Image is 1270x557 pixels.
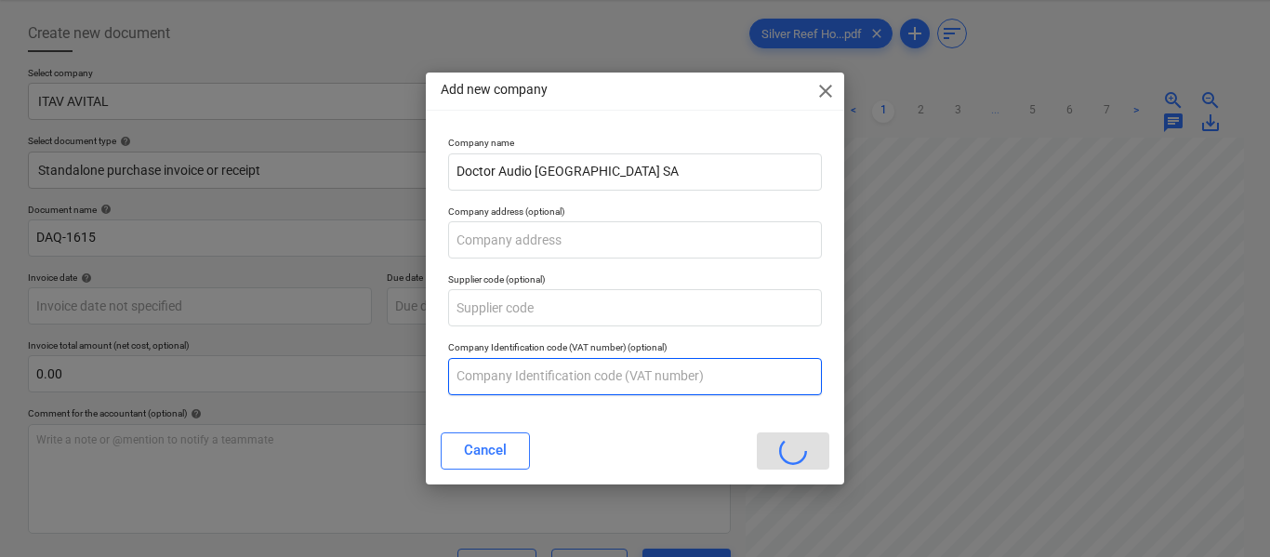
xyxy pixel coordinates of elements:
input: Supplier code [448,289,822,326]
span: close [814,80,837,102]
input: Company name [448,153,822,191]
p: Company address (optional) [448,206,822,221]
input: Company address [448,221,822,259]
p: Add new company [441,80,548,99]
div: Widget de chat [1177,468,1270,557]
p: Supplier code (optional) [448,273,822,289]
p: Company Identification code (VAT number) (optional) [448,341,822,357]
input: Company Identification code (VAT number) [448,358,822,395]
button: Cancel [441,432,530,470]
p: Company name [448,137,822,153]
div: Cancel [464,438,507,462]
iframe: Chat Widget [1177,468,1270,557]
